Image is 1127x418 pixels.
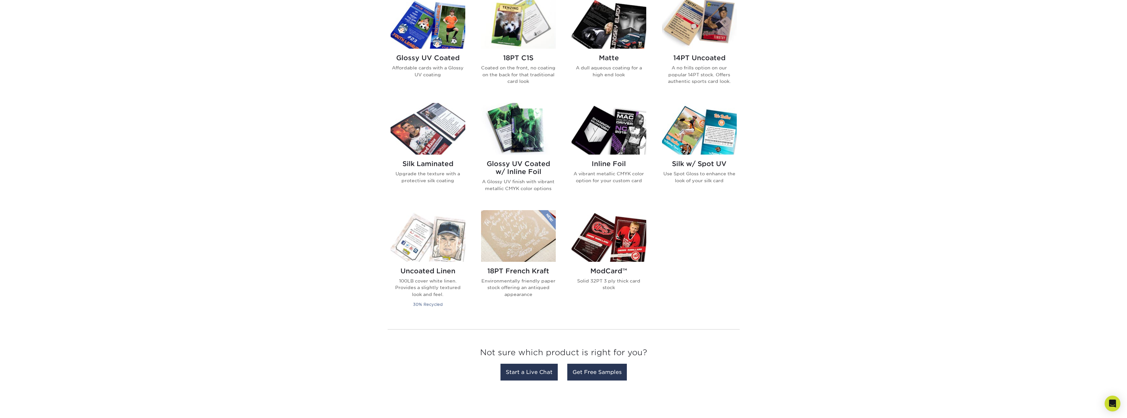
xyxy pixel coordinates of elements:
[391,210,465,262] img: Uncoated Linen Trading Cards
[481,64,556,85] p: Coated on the front, no coating on the back for that traditional card look
[391,160,465,168] h2: Silk Laminated
[391,54,465,62] h2: Glossy UV Coated
[1105,396,1120,411] div: Open Intercom Messenger
[481,103,556,155] img: Glossy UV Coated w/ Inline Foil Trading Cards
[391,278,465,298] p: 100LB cover white linen. Provides a slightly textured look and feel.
[388,343,740,365] h3: Not sure which product is right for you?
[662,54,737,62] h2: 14PT Uncoated
[391,170,465,184] p: Upgrade the texture with a protective silk coating
[572,103,646,155] img: Inline Foil Trading Cards
[391,64,465,78] p: Affordable cards with a Glossy UV coating
[481,210,556,262] img: 18PT French Kraft Trading Cards
[391,103,465,202] a: Silk Laminated Trading Cards Silk Laminated Upgrade the texture with a protective silk coating
[572,210,646,316] a: ModCard™ Trading Cards ModCard™ Solid 32PT 3 ply thick card stock
[481,267,556,275] h2: 18PT French Kraft
[481,103,556,202] a: Glossy UV Coated w/ Inline Foil Trading Cards Glossy UV Coated w/ Inline Foil A Glossy UV finish ...
[572,103,646,202] a: Inline Foil Trading Cards Inline Foil A vibrant metallic CMYK color option for your custom card
[481,54,556,62] h2: 18PT C1S
[481,278,556,298] p: Environmentally friendly paper stock offering an antiqued appearance
[391,210,465,316] a: Uncoated Linen Trading Cards Uncoated Linen 100LB cover white linen. Provides a slightly textured...
[662,103,737,202] a: Silk w/ Spot UV Trading Cards Silk w/ Spot UV Use Spot Gloss to enhance the look of your silk card
[500,364,558,381] a: Start a Live Chat
[662,170,737,184] p: Use Spot Gloss to enhance the look of your silk card
[539,210,556,230] img: New Product
[572,160,646,168] h2: Inline Foil
[662,103,737,155] img: Silk w/ Spot UV Trading Cards
[572,54,646,62] h2: Matte
[662,64,737,85] p: A no frills option on our popular 14PT stock. Offers authentic sports card look.
[572,267,646,275] h2: ModCard™
[391,267,465,275] h2: Uncoated Linen
[413,302,443,307] small: 30% Recycled
[567,364,627,381] a: Get Free Samples
[662,160,737,168] h2: Silk w/ Spot UV
[572,170,646,184] p: A vibrant metallic CMYK color option for your custom card
[572,210,646,262] img: ModCard™ Trading Cards
[572,64,646,78] p: A dull aqueous coating for a high end look
[481,178,556,192] p: A Glossy UV finish with vibrant metallic CMYK color options
[391,103,465,155] img: Silk Laminated Trading Cards
[481,160,556,176] h2: Glossy UV Coated w/ Inline Foil
[481,210,556,316] a: 18PT French Kraft Trading Cards 18PT French Kraft Environmentally friendly paper stock offering a...
[572,278,646,291] p: Solid 32PT 3 ply thick card stock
